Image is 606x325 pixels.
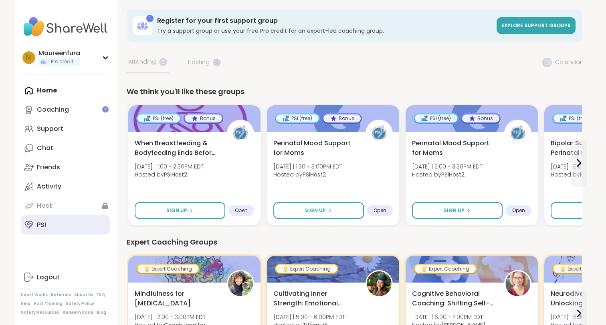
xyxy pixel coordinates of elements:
span: [DATE] | 2:00 - 3:30PM EDT [412,162,483,171]
div: Expert Coaching [415,265,476,273]
a: Safety Policy [66,301,94,307]
a: Blog [97,310,106,315]
a: Host Training [34,301,63,307]
div: Friends [37,163,60,172]
span: Open [374,207,386,214]
a: PSI [21,215,110,235]
span: Sign Up [166,207,187,214]
a: FAQ [97,292,105,298]
div: Support [37,124,63,133]
img: CoachJennifer [228,271,253,296]
img: PSIHost2 [505,121,530,146]
div: Maureenfura [38,49,80,58]
span: Mindfulness for [MEDICAL_DATA] [135,289,218,308]
span: [DATE] | 5:00 - 6:00PM EDT [273,313,345,321]
a: Logout [21,268,110,287]
button: Sign Up [412,202,503,219]
a: Referrals [51,292,71,298]
div: PSI (free) [276,114,319,122]
div: We think you'll like these groups [127,86,582,97]
b: PSIHost2 [441,171,465,179]
a: Host [21,196,110,215]
span: Hosted by [135,171,204,179]
div: PSI (free) [415,114,457,122]
div: Expert Coaching [276,265,337,273]
span: When Breastfeeding & Bodyfeeding Ends Before Ready [135,138,218,158]
span: Hosted by [412,171,483,179]
span: [DATE] | 1:30 - 3:00PM EDT [273,162,342,171]
div: Bonus [185,114,222,122]
div: PSI (free) [553,114,596,122]
a: Help [21,301,30,307]
div: Expert Coaching [137,265,198,273]
div: Expert Coaching Groups [127,237,582,248]
div: Logout [37,273,60,282]
a: Friends [21,158,110,177]
a: Redeem Code [63,310,93,315]
div: PSI [37,221,46,229]
button: Sign Up [273,202,364,219]
img: PSIHost2 [367,121,392,146]
h3: Try a support group or use your free Pro credit for an expert-led coaching group. [157,27,492,35]
a: Coaching [21,100,110,119]
span: Perinatal Mood Support for Moms [412,138,495,158]
span: Cognitive Behavioral Coaching: Shifting Self-Talk [412,289,495,308]
div: Coaching [37,105,69,114]
span: [DATE] | 1:00 - 2:30PM EDT [135,162,204,171]
span: Perinatal Mood Support for Moms [273,138,357,158]
span: Explore support groups [501,22,571,29]
img: TiffanyVL [367,271,392,296]
b: PSIHost2 [164,171,187,179]
span: [DATE] | 6:00 - 7:00PM EDT [412,313,485,321]
div: Bonus [323,114,361,122]
div: Host [37,201,52,210]
a: Safety Resources [21,310,59,315]
img: PSIHost2 [228,121,253,146]
span: Cultivating Inner Strength: Emotional Regulation [273,289,357,308]
a: About Us [74,292,93,298]
span: [DATE] | 2:00 - 3:00PM EDT [135,313,206,321]
span: Open [235,207,248,214]
a: How It Works [21,292,48,298]
div: Activity [37,182,61,191]
span: Sign Up [305,207,326,214]
img: ShareWell Nav Logo [21,13,110,41]
img: Fausta [505,271,530,296]
span: Hosted by [273,171,342,179]
span: Open [512,207,525,214]
a: Activity [21,177,110,196]
span: 1 Pro credit [48,58,73,65]
div: Bonus [462,114,499,122]
b: PSIHost2 [303,171,326,179]
a: Support [21,119,110,138]
h3: Register for your first support group [157,16,492,25]
div: PSI (free) [137,114,180,122]
div: 1 [146,15,154,22]
a: Explore support groups [497,17,576,34]
span: Sign Up [444,207,465,214]
div: Chat [37,144,53,152]
span: M [26,52,32,63]
a: Chat [21,138,110,158]
iframe: Spotlight [102,106,109,112]
button: Sign Up [135,202,225,219]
